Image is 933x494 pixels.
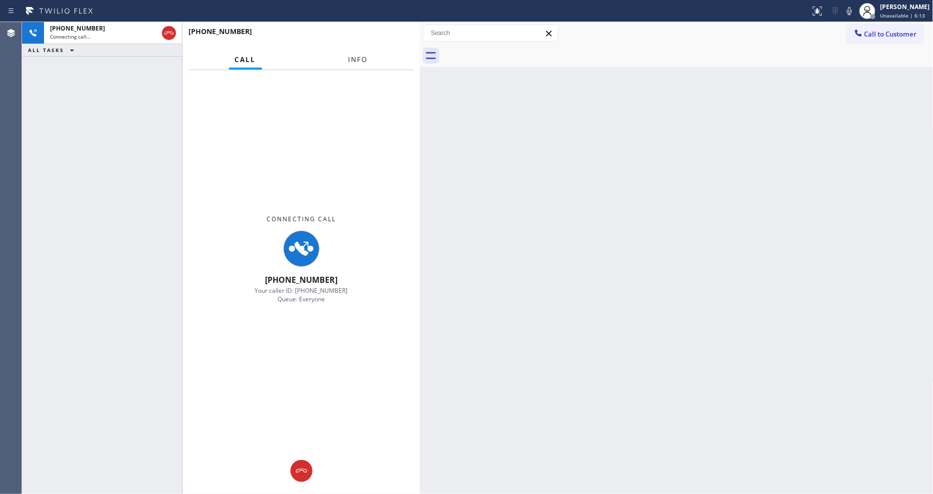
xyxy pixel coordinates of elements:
[162,26,176,40] button: Hang up
[188,27,252,36] span: [PHONE_NUMBER]
[22,44,84,56] button: ALL TASKS
[265,274,337,285] span: [PHONE_NUMBER]
[28,47,64,54] span: ALL TASKS
[847,25,923,44] button: Call to Customer
[423,25,557,41] input: Search
[266,215,336,223] span: Connecting Call
[229,50,262,70] button: Call
[864,30,917,39] span: Call to Customer
[342,50,374,70] button: Info
[880,12,925,19] span: Unavailable | 6:13
[348,55,368,64] span: Info
[880,3,930,11] div: [PERSON_NAME]
[50,24,105,33] span: [PHONE_NUMBER]
[290,460,312,482] button: Hang up
[235,55,256,64] span: Call
[50,33,90,40] span: Connecting call…
[842,4,856,18] button: Mute
[255,286,348,303] span: Your caller ID: [PHONE_NUMBER] Queue: Everyone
